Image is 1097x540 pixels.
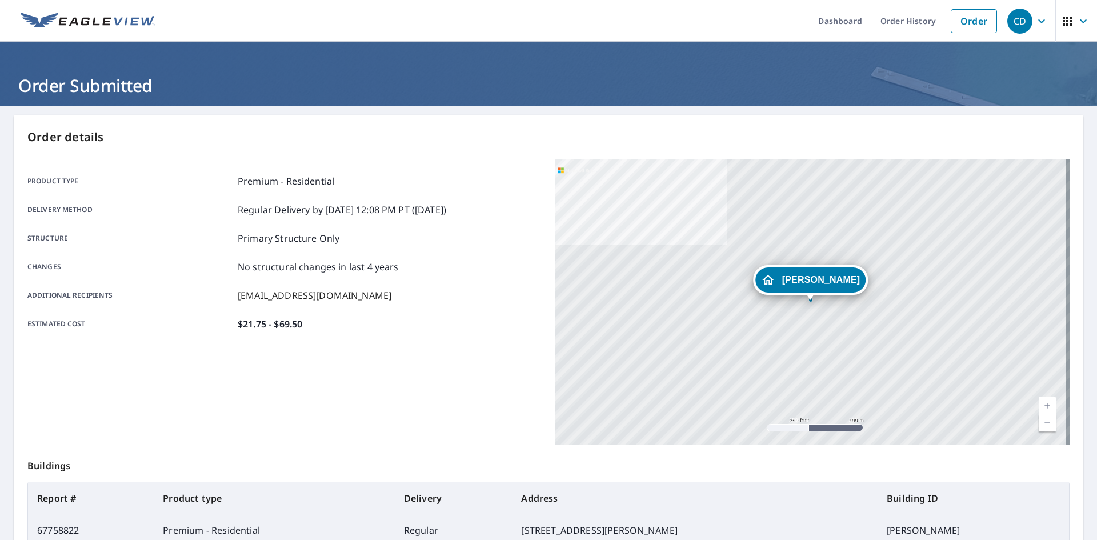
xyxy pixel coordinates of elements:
th: Address [512,482,878,514]
p: Estimated cost [27,317,233,331]
p: Additional recipients [27,289,233,302]
p: $21.75 - $69.50 [238,317,302,331]
a: Order [951,9,997,33]
p: Order details [27,129,1070,146]
p: Changes [27,260,233,274]
th: Building ID [878,482,1069,514]
p: [EMAIL_ADDRESS][DOMAIN_NAME] [238,289,391,302]
p: Product type [27,174,233,188]
img: EV Logo [21,13,155,30]
th: Product type [154,482,394,514]
p: Delivery method [27,203,233,217]
p: Structure [27,231,233,245]
span: [PERSON_NAME] [782,275,860,284]
div: Dropped pin, building MOHL, Residential property, 8514 29th St E Parrish, FL 34219 [753,265,868,301]
p: Premium - Residential [238,174,334,188]
p: Buildings [27,445,1070,482]
th: Report # [28,482,154,514]
a: Current Level 17, Zoom In [1039,397,1056,414]
p: Regular Delivery by [DATE] 12:08 PM PT ([DATE]) [238,203,446,217]
p: Primary Structure Only [238,231,339,245]
p: No structural changes in last 4 years [238,260,399,274]
h1: Order Submitted [14,74,1083,97]
a: Current Level 17, Zoom Out [1039,414,1056,431]
th: Delivery [395,482,513,514]
div: CD [1007,9,1032,34]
